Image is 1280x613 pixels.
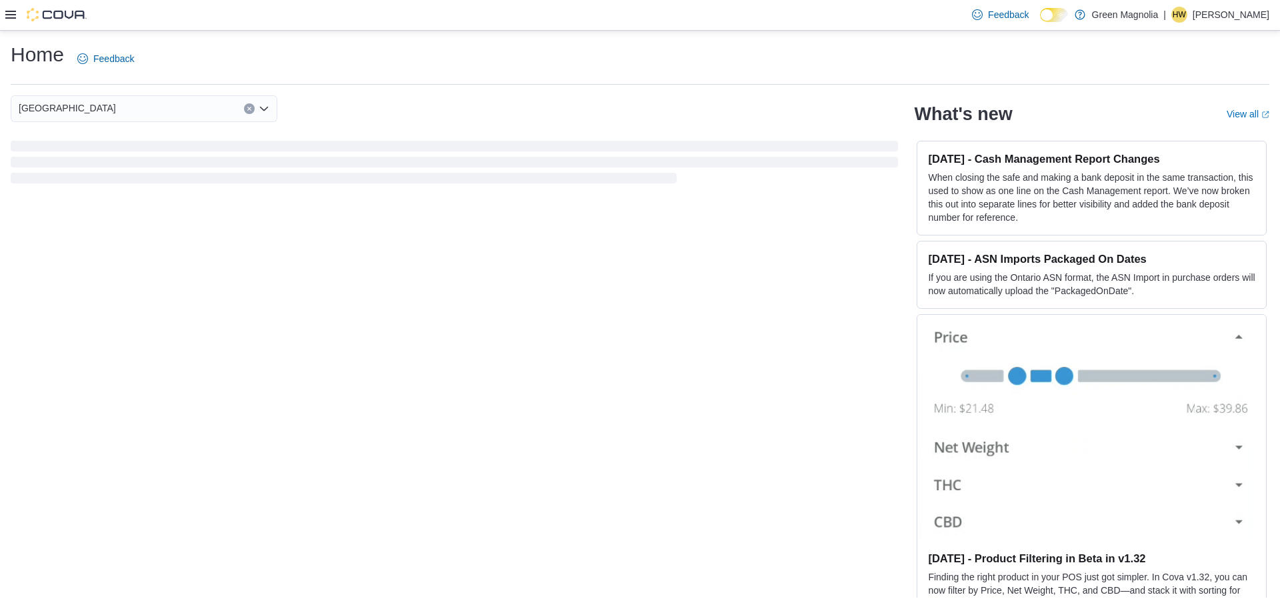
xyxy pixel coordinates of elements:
p: Green Magnolia [1092,7,1159,23]
div: Heather Wheeler [1171,7,1187,23]
svg: External link [1261,111,1269,119]
span: [GEOGRAPHIC_DATA] [19,100,116,116]
h3: [DATE] - Cash Management Report Changes [928,152,1255,165]
a: Feedback [72,45,139,72]
button: Open list of options [259,103,269,114]
span: Loading [11,143,898,186]
span: HW [1173,7,1186,23]
span: Feedback [93,52,134,65]
p: When closing the safe and making a bank deposit in the same transaction, this used to show as one... [928,171,1255,224]
span: Feedback [988,8,1029,21]
input: Dark Mode [1040,8,1068,22]
h1: Home [11,41,64,68]
p: | [1163,7,1166,23]
a: View allExternal link [1227,109,1269,119]
span: Dark Mode [1040,22,1041,23]
a: Feedback [967,1,1034,28]
p: [PERSON_NAME] [1193,7,1269,23]
img: Cova [27,8,87,21]
h3: [DATE] - Product Filtering in Beta in v1.32 [928,552,1255,565]
button: Clear input [244,103,255,114]
p: If you are using the Ontario ASN format, the ASN Import in purchase orders will now automatically... [928,271,1255,297]
h2: What's new [914,103,1012,125]
h3: [DATE] - ASN Imports Packaged On Dates [928,252,1255,265]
